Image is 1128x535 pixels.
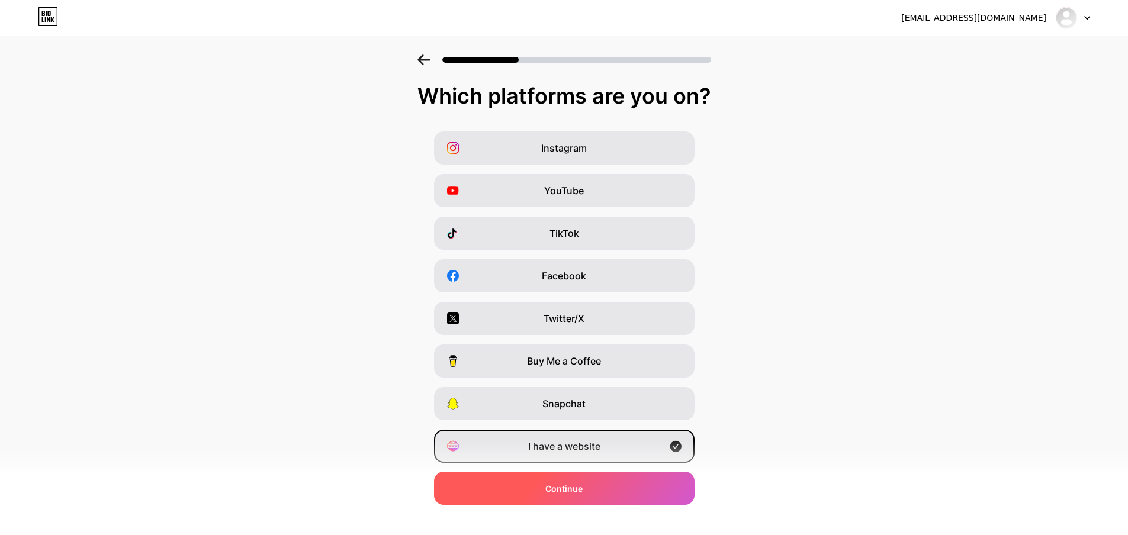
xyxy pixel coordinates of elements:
div: [EMAIL_ADDRESS][DOMAIN_NAME] [901,12,1046,24]
span: Twitter/X [544,311,584,325]
span: TikTok [549,226,579,240]
span: Snapchat [542,397,586,411]
span: Instagram [541,141,587,155]
img: seecitydestination [1055,7,1078,29]
span: Facebook [542,269,586,283]
span: YouTube [544,183,584,198]
div: Which platforms are you on? [12,84,1116,108]
span: Continue [545,482,583,495]
span: I have a website [528,439,600,453]
span: Buy Me a Coffee [527,354,601,368]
